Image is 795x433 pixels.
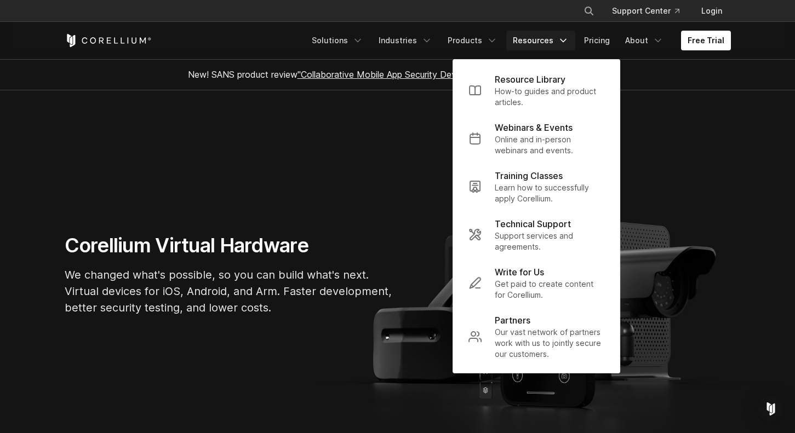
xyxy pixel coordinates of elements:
p: Partners [495,314,530,327]
a: Training Classes Learn how to successfully apply Corellium. [460,163,613,211]
a: Resource Library How-to guides and product articles. [460,66,613,114]
p: Write for Us [495,265,544,279]
div: Open Intercom Messenger [758,396,784,422]
p: Online and in-person webinars and events. [495,134,604,156]
p: Resource Library [495,73,565,86]
a: Products [441,31,504,50]
a: Corellium Home [65,34,152,47]
a: Pricing [577,31,616,50]
a: Partners Our vast network of partners work with us to jointly secure our customers. [460,307,613,366]
a: Solutions [305,31,370,50]
a: Free Trial [681,31,731,50]
h1: Corellium Virtual Hardware [65,233,393,258]
p: How-to guides and product articles. [495,86,604,108]
a: "Collaborative Mobile App Security Development and Analysis" [298,69,550,80]
a: About [619,31,670,50]
p: Support services and agreements. [495,230,604,252]
a: Login [693,1,731,21]
p: Our vast network of partners work with us to jointly secure our customers. [495,327,604,360]
a: Support Center [603,1,688,21]
span: New! SANS product review now available. [188,69,608,80]
a: Resources [506,31,575,50]
div: Navigation Menu [305,31,731,50]
button: Search [579,1,599,21]
p: We changed what's possible, so you can build what's next. Virtual devices for iOS, Android, and A... [65,267,393,316]
p: Webinars & Events [495,121,573,134]
a: Write for Us Get paid to create content for Corellium. [460,259,613,307]
a: Webinars & Events Online and in-person webinars and events. [460,114,613,163]
a: Technical Support Support services and agreements. [460,211,613,259]
p: Get paid to create content for Corellium. [495,279,604,301]
div: Navigation Menu [570,1,731,21]
p: Training Classes [495,169,563,182]
p: Learn how to successfully apply Corellium. [495,182,604,204]
p: Technical Support [495,217,571,230]
a: Industries [372,31,439,50]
